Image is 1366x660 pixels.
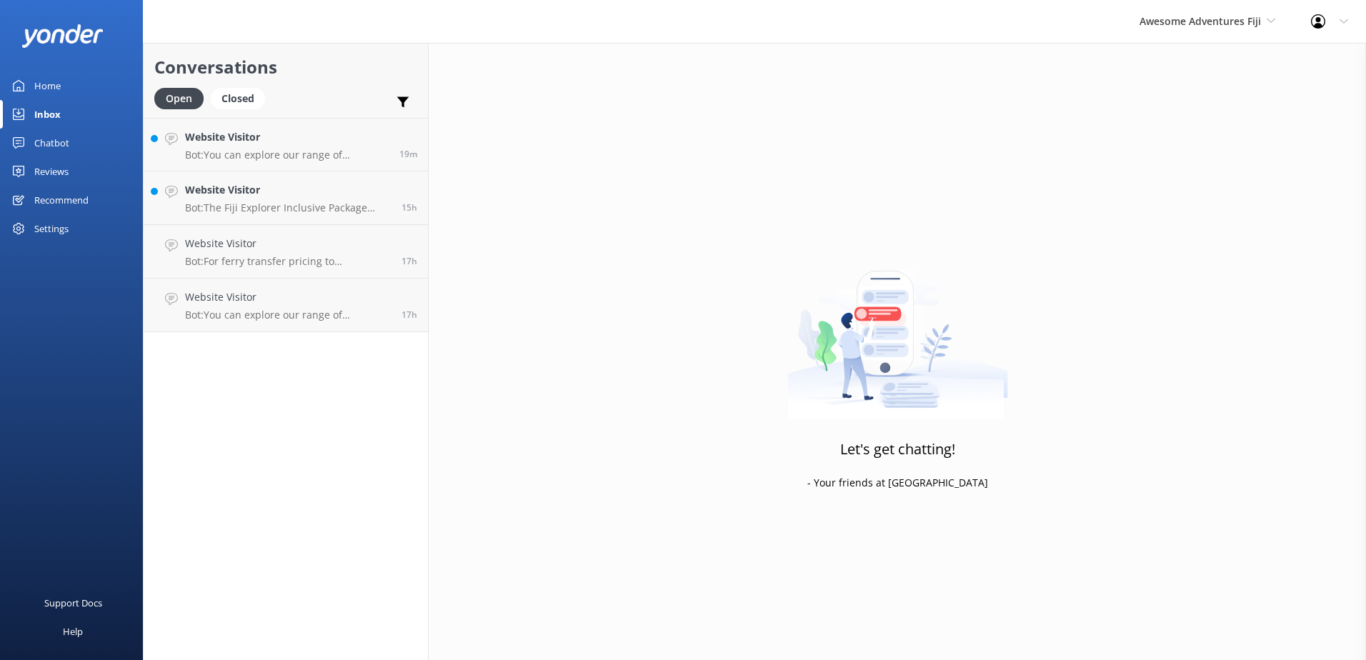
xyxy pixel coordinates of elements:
[154,90,211,106] a: Open
[185,129,389,145] h4: Website Visitor
[185,309,391,321] p: Bot: You can explore our range of packages, which include coach transfers, vessel transfers, acco...
[34,129,69,157] div: Chatbot
[21,24,104,48] img: yonder-white-logo.png
[144,279,428,332] a: Website VisitorBot:You can explore our range of packages, which include coach transfers, vessel t...
[185,182,391,198] h4: Website Visitor
[402,201,417,214] span: Sep 09 2025 06:24pm (UTC +12:00) Pacific/Auckland
[154,54,417,81] h2: Conversations
[185,255,391,268] p: Bot: For ferry transfer pricing to [GEOGRAPHIC_DATA], please visit [URL][DOMAIN_NAME].
[34,186,89,214] div: Recommend
[144,225,428,279] a: Website VisitorBot:For ferry transfer pricing to [GEOGRAPHIC_DATA], please visit [URL][DOMAIN_NAM...
[144,118,428,171] a: Website VisitorBot:You can explore our range of packages, which include coach transfers, vessel t...
[185,201,391,214] p: Bot: The Fiji Explorer Inclusive Package includes accommodation, coach/vessel transfers, activiti...
[63,617,83,646] div: Help
[787,241,1008,419] img: artwork of a man stealing a conversation from at giant smartphone
[840,438,955,461] h3: Let's get chatting!
[34,71,61,100] div: Home
[402,309,417,321] span: Sep 09 2025 04:25pm (UTC +12:00) Pacific/Auckland
[211,90,272,106] a: Closed
[154,88,204,109] div: Open
[807,475,988,491] p: - Your friends at [GEOGRAPHIC_DATA]
[399,148,417,160] span: Sep 10 2025 10:03am (UTC +12:00) Pacific/Auckland
[1140,14,1261,28] span: Awesome Adventures Fiji
[44,589,102,617] div: Support Docs
[185,149,389,161] p: Bot: You can explore our range of packages, which include coach transfers, vessel transfers, acco...
[34,100,61,129] div: Inbox
[211,88,265,109] div: Closed
[185,236,391,251] h4: Website Visitor
[34,214,69,243] div: Settings
[185,289,391,305] h4: Website Visitor
[144,171,428,225] a: Website VisitorBot:The Fiji Explorer Inclusive Package includes accommodation, coach/vessel trans...
[34,157,69,186] div: Reviews
[402,255,417,267] span: Sep 09 2025 04:46pm (UTC +12:00) Pacific/Auckland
